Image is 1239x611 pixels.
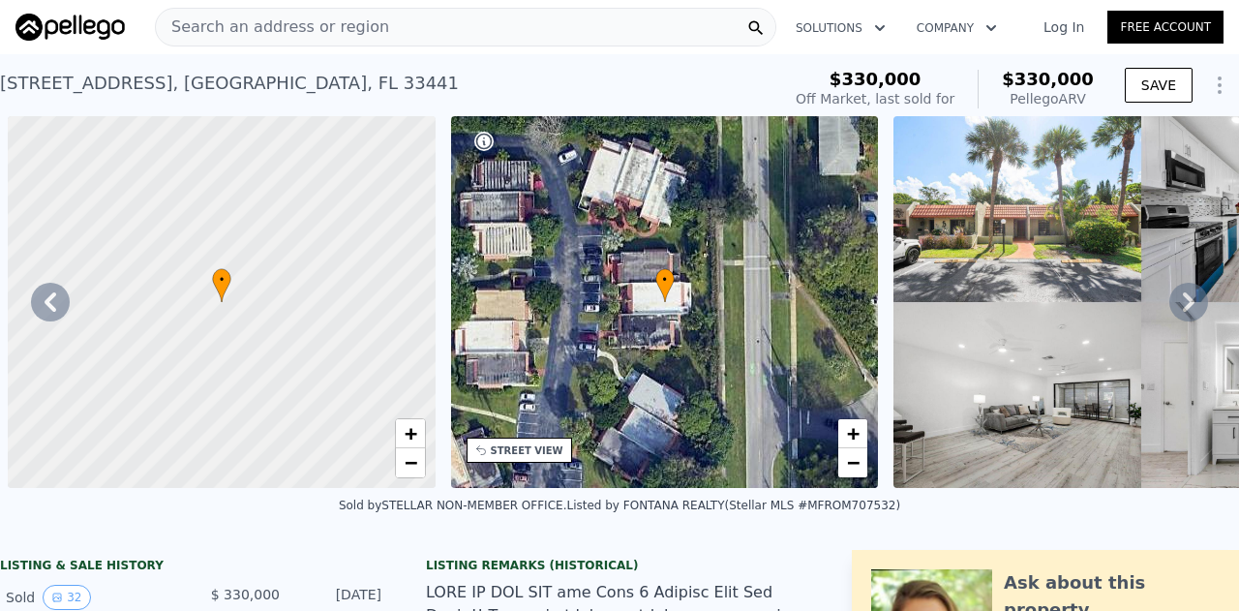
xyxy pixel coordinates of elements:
[396,419,425,448] a: Zoom in
[295,585,381,610] div: [DATE]
[156,15,389,39] span: Search an address or region
[491,443,563,458] div: STREET VIEW
[655,268,675,302] div: •
[212,268,231,302] div: •
[43,585,90,610] button: View historical data
[847,450,860,474] span: −
[404,421,416,445] span: +
[1020,17,1107,37] a: Log In
[396,448,425,477] a: Zoom out
[212,271,231,289] span: •
[1107,11,1224,44] a: Free Account
[211,587,280,602] span: $ 330,000
[780,11,901,46] button: Solutions
[339,499,567,512] div: Sold by STELLAR NON-MEMBER OFFICE .
[404,450,416,474] span: −
[1125,68,1193,103] button: SAVE
[1002,69,1094,89] span: $330,000
[6,585,178,610] div: Sold
[847,421,860,445] span: +
[15,14,125,41] img: Pellego
[796,89,954,108] div: Off Market, last sold for
[838,448,867,477] a: Zoom out
[655,271,675,289] span: •
[566,499,900,512] div: Listed by FONTANA REALTY (Stellar MLS #MFROM707532)
[838,419,867,448] a: Zoom in
[901,11,1012,46] button: Company
[830,69,922,89] span: $330,000
[426,558,813,573] div: Listing Remarks (Historical)
[1002,89,1094,108] div: Pellego ARV
[1200,66,1239,105] button: Show Options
